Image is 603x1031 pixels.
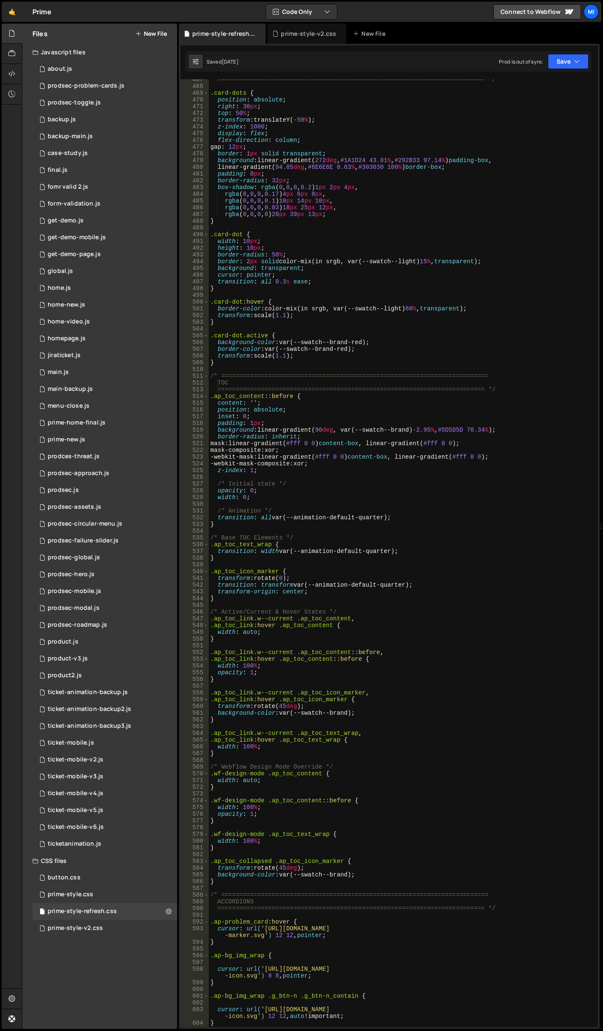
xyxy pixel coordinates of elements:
[180,878,209,885] div: 586
[180,447,209,454] div: 522
[180,76,209,83] div: 467
[180,811,209,817] div: 576
[32,296,177,313] div: 8968/24622.js
[192,29,256,38] div: prime-style-refresh.css
[180,251,209,258] div: 493
[48,318,90,326] div: home-video.js
[32,330,177,347] div: 8968/22183.js
[180,373,209,379] div: 511
[32,785,177,802] div: 8968/20772.js
[48,823,104,831] div: ticket-mobile-v6.js
[180,993,209,999] div: 601
[180,905,209,912] div: 590
[180,272,209,278] div: 496
[180,737,209,743] div: 565
[32,515,177,532] div: 8968/41564.js
[32,313,177,330] div: 8968/27271.js
[499,58,543,65] div: Prod is out of sync
[180,454,209,460] div: 523
[180,326,209,332] div: 504
[222,58,239,65] div: [DATE]
[180,90,209,96] div: 469
[48,301,85,309] div: home-new.js
[266,4,337,19] button: Code Only
[180,568,209,575] div: 540
[180,1006,209,1020] div: 603
[180,332,209,339] div: 505
[180,952,209,959] div: 596
[32,195,177,212] div: 8968/21541.js
[48,267,73,275] div: global.js
[180,602,209,609] div: 545
[32,667,177,684] div: 8968/34167.js
[32,583,177,600] div: 8968/41551.js
[180,420,209,427] div: 518
[548,54,589,69] button: Save
[48,672,82,679] div: product2.js
[180,757,209,764] div: 568
[180,777,209,784] div: 571
[180,144,209,150] div: 477
[180,764,209,770] div: 569
[48,655,88,662] div: product-v3.js
[180,474,209,481] div: 526
[180,683,209,689] div: 557
[180,885,209,892] div: 587
[584,4,599,19] div: Mi
[48,756,103,764] div: ticket-mobile-v2.js
[32,836,177,852] div: 8968/19739.js
[48,284,71,292] div: home.js
[32,29,48,38] h2: Files
[32,768,177,785] div: 8968/20663.js
[180,150,209,157] div: 478
[48,251,101,258] div: get-demo-page.js
[180,750,209,757] div: 567
[32,246,177,263] div: 8968/20955.js
[180,548,209,555] div: 537
[32,229,177,246] div: 8968/20643.js
[48,705,131,713] div: ticket-animation-backup2.js
[180,858,209,865] div: 583
[180,797,209,804] div: 574
[32,701,177,718] div: 8968/20830.js
[180,177,209,184] div: 482
[180,319,209,326] div: 503
[180,191,209,198] div: 484
[48,554,100,561] div: prodsec-global.js
[32,633,177,650] div: 8968/25843.js
[32,617,177,633] div: 8968/41712.js
[48,369,69,376] div: main.js
[32,280,177,296] div: 8968/22184.js
[48,234,106,241] div: get-demo-mobile.js
[32,94,177,111] div: 8968/43554.js
[22,44,177,61] div: Javascript files
[48,588,101,595] div: prodsec-mobile.js
[32,532,177,549] div: 8968/43071.js
[48,520,122,528] div: prodsec-circular-menu.js
[180,555,209,561] div: 538
[180,528,209,534] div: 534
[180,703,209,710] div: 560
[180,979,209,986] div: 599
[180,986,209,993] div: 600
[48,82,124,90] div: prodsec-problem-cards.js
[180,413,209,420] div: 517
[32,111,177,128] div: 8968/21348.js
[180,575,209,582] div: 541
[180,892,209,898] div: 588
[180,662,209,669] div: 554
[180,164,209,171] div: 480
[180,406,209,413] div: 516
[180,817,209,824] div: 577
[180,838,209,844] div: 580
[180,730,209,737] div: 564
[180,204,209,211] div: 486
[180,265,209,272] div: 495
[48,537,118,545] div: prodsec-failure-slider.js
[180,278,209,285] div: 497
[180,359,209,366] div: 509
[48,436,85,443] div: prime-new.js
[180,770,209,777] div: 570
[180,393,209,400] div: 514
[48,65,72,73] div: about.js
